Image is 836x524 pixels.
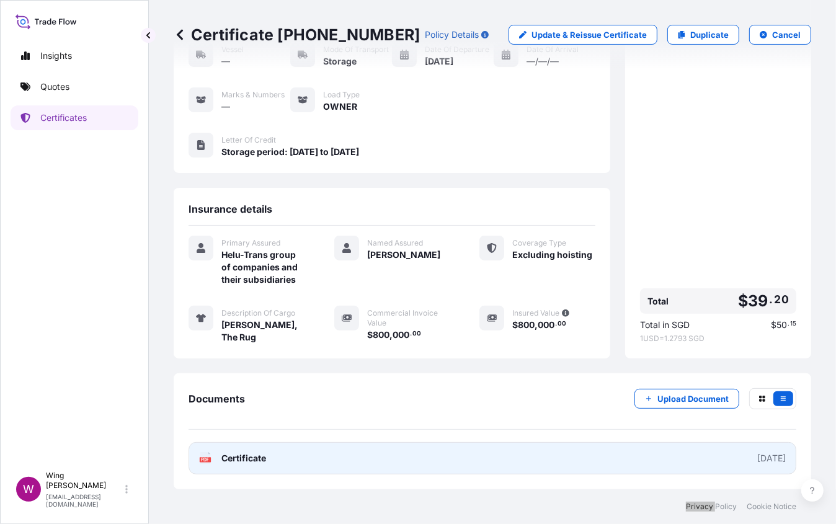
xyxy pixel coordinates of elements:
span: Documents [189,393,245,405]
span: $ [771,321,776,329]
span: Insured Value [512,308,559,318]
span: 00 [558,322,566,326]
div: [DATE] [757,452,786,464]
span: OWNER [323,100,357,113]
span: 000 [393,331,409,339]
span: Total [647,295,669,308]
span: $ [738,293,748,309]
a: Quotes [11,74,138,99]
span: 20 [775,296,789,303]
span: Total in SGD [640,319,690,331]
span: . [555,322,557,326]
span: Primary Assured [221,238,280,248]
span: , [389,331,393,339]
span: Letter of Credit [221,135,276,145]
a: Privacy Policy [686,502,737,512]
p: Update & Reissue Certificate [531,29,647,41]
p: Policy Details [425,29,479,41]
a: Cookie Notice [747,502,796,512]
span: Commercial Invoice Value [367,308,450,328]
p: [EMAIL_ADDRESS][DOMAIN_NAME] [46,493,123,508]
span: . [788,322,789,326]
span: . [770,296,773,303]
p: Duplicate [690,29,729,41]
span: , [535,321,538,329]
span: Insurance details [189,203,272,215]
span: . [410,332,412,336]
span: 000 [538,321,554,329]
span: Helu-Trans group of companies and their subsidiaries [221,249,305,286]
a: Insights [11,43,138,68]
span: W [23,483,34,495]
span: Description Of Cargo [221,308,295,318]
a: Update & Reissue Certificate [509,25,657,45]
span: 800 [518,321,535,329]
span: 15 [790,322,796,326]
span: Named Assured [367,238,423,248]
span: — [221,100,230,113]
span: $ [367,331,373,339]
span: [PERSON_NAME] [367,249,440,261]
span: 800 [373,331,389,339]
button: Upload Document [634,389,739,409]
span: Excluding hoisting [512,249,592,261]
span: $ [512,321,518,329]
p: Cancel [772,29,801,41]
p: Wing [PERSON_NAME] [46,471,123,491]
span: 00 [412,332,421,336]
p: Certificates [40,112,87,124]
span: Coverage Type [512,238,566,248]
text: PDF [202,458,210,462]
a: PDFCertificate[DATE] [189,442,796,474]
span: Certificate [221,452,266,464]
span: 50 [776,321,787,329]
span: [PERSON_NAME], The Rug [221,319,305,344]
a: Certificates [11,105,138,130]
span: 1 USD = 1.2793 SGD [640,334,796,344]
a: Duplicate [667,25,739,45]
p: Insights [40,50,72,62]
span: Marks & Numbers [221,90,285,100]
p: Upload Document [657,393,729,405]
span: Load Type [323,90,360,100]
span: 39 [748,293,768,309]
p: Quotes [40,81,69,93]
button: Cancel [749,25,811,45]
p: Certificate [PHONE_NUMBER] [174,25,420,45]
span: Storage period: [DATE] to [DATE] [221,146,359,158]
